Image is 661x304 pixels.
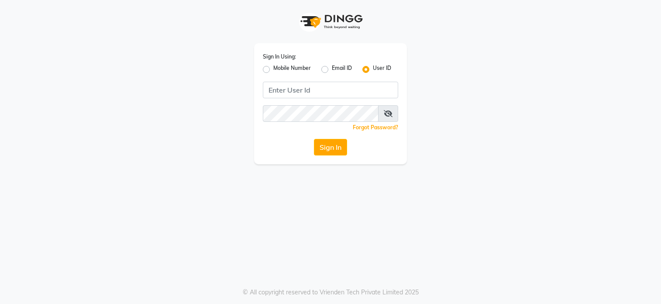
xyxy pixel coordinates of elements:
[353,124,398,131] a: Forgot Password?
[263,53,296,61] label: Sign In Using:
[332,64,352,75] label: Email ID
[314,139,347,155] button: Sign In
[373,64,391,75] label: User ID
[296,9,365,35] img: logo1.svg
[263,105,379,122] input: Username
[273,64,311,75] label: Mobile Number
[263,82,398,98] input: Username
